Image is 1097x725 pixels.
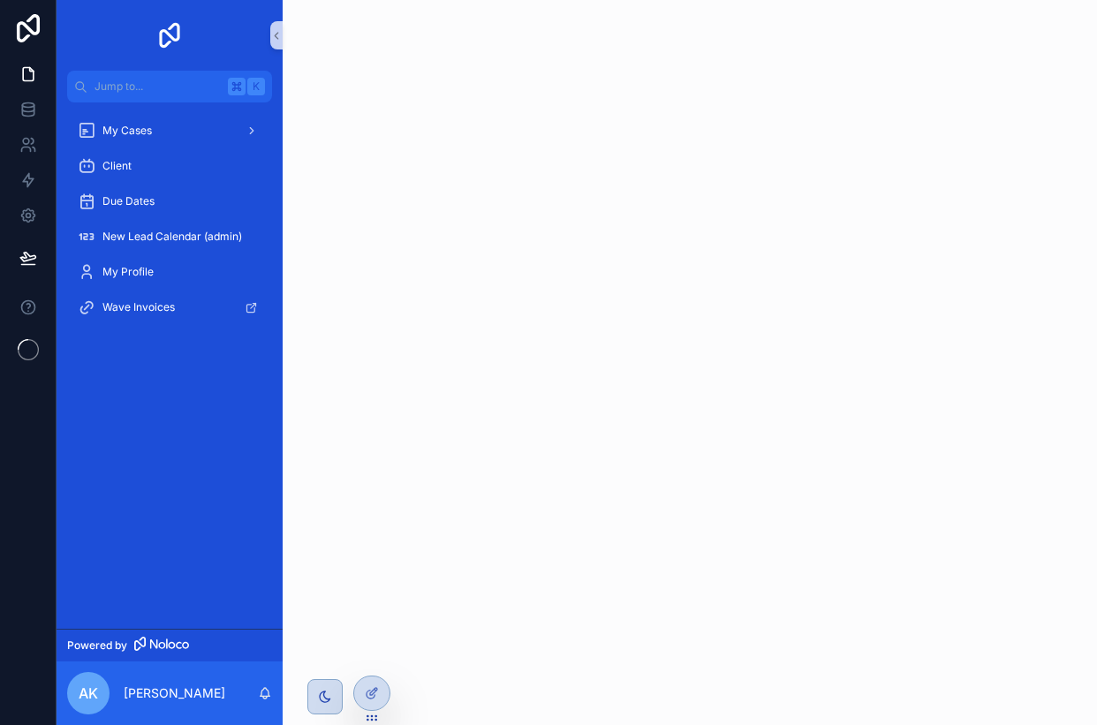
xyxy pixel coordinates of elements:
span: Wave Invoices [102,300,175,314]
span: Client [102,159,132,173]
a: Due Dates [67,185,272,217]
span: My Profile [102,265,154,279]
span: Powered by [67,638,127,653]
img: App logo [155,21,184,49]
a: My Profile [67,256,272,288]
div: scrollable content [57,102,283,346]
a: Wave Invoices [67,291,272,323]
span: AK [79,683,98,704]
a: Client [67,150,272,182]
a: Powered by [57,629,283,661]
a: New Lead Calendar (admin) [67,221,272,253]
span: K [249,79,263,94]
span: My Cases [102,124,152,138]
a: My Cases [67,115,272,147]
span: Due Dates [102,194,155,208]
button: Jump to...K [67,71,272,102]
span: Jump to... [95,79,221,94]
p: [PERSON_NAME] [124,684,225,702]
span: New Lead Calendar (admin) [102,230,242,244]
